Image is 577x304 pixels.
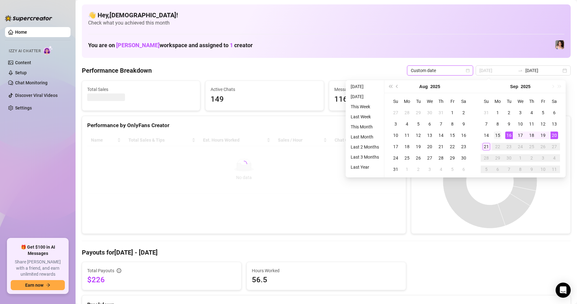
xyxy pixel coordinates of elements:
[348,133,382,141] li: Last Month
[401,130,413,141] td: 2025-08-11
[481,164,492,175] td: 2025-10-05
[537,107,549,118] td: 2025-09-05
[556,283,571,298] div: Open Intercom Messenger
[494,166,501,173] div: 6
[537,130,549,141] td: 2025-09-19
[460,166,467,173] div: 6
[348,153,382,161] li: Last 3 Months
[492,118,503,130] td: 2025-09-08
[528,120,535,128] div: 11
[390,107,401,118] td: 2025-07-27
[447,152,458,164] td: 2025-08-29
[528,166,535,173] div: 9
[390,164,401,175] td: 2025-08-31
[390,152,401,164] td: 2025-08-24
[458,107,469,118] td: 2025-08-02
[424,130,435,141] td: 2025-08-13
[435,164,447,175] td: 2025-09-04
[424,107,435,118] td: 2025-07-30
[528,154,535,162] div: 2
[435,118,447,130] td: 2025-08-07
[15,93,58,98] a: Discover Viral Videos
[537,141,549,152] td: 2025-09-26
[460,120,467,128] div: 9
[517,143,524,150] div: 24
[252,275,401,285] span: 56.5
[505,120,513,128] div: 9
[394,80,401,93] button: Previous month (PageUp)
[392,166,399,173] div: 31
[515,130,526,141] td: 2025-09-17
[413,96,424,107] th: Tu
[390,96,401,107] th: Su
[525,67,561,74] input: End date
[437,132,445,139] div: 14
[492,130,503,141] td: 2025-09-15
[415,120,422,128] div: 5
[392,109,399,116] div: 27
[88,42,253,49] h1: You are on workspace and assigned to creator
[447,118,458,130] td: 2025-08-08
[401,118,413,130] td: 2025-08-04
[479,67,515,74] input: Start date
[492,107,503,118] td: 2025-09-01
[413,141,424,152] td: 2025-08-19
[503,118,515,130] td: 2025-09-09
[503,130,515,141] td: 2025-09-16
[549,141,560,152] td: 2025-09-27
[460,132,467,139] div: 16
[537,164,549,175] td: 2025-10-10
[87,267,114,274] span: Total Payouts
[481,152,492,164] td: 2025-09-28
[390,141,401,152] td: 2025-08-17
[415,143,422,150] div: 19
[492,164,503,175] td: 2025-10-06
[403,143,411,150] div: 18
[551,143,558,150] div: 27
[449,154,456,162] div: 29
[413,164,424,175] td: 2025-09-02
[415,166,422,173] div: 2
[348,83,382,90] li: [DATE]
[415,109,422,116] div: 29
[230,42,233,48] span: 1
[392,154,399,162] div: 24
[424,96,435,107] th: We
[517,154,524,162] div: 1
[483,109,490,116] div: 31
[517,132,524,139] div: 17
[401,164,413,175] td: 2025-09-01
[403,166,411,173] div: 1
[494,109,501,116] div: 1
[505,166,513,173] div: 7
[348,163,382,171] li: Last Year
[348,143,382,151] li: Last 2 Months
[539,154,547,162] div: 3
[430,80,440,93] button: Choose a year
[88,20,564,26] span: Check what you achieved this month
[537,152,549,164] td: 2025-10-03
[481,130,492,141] td: 2025-09-14
[11,280,65,290] button: Earn nowarrow-right
[503,141,515,152] td: 2025-09-23
[403,120,411,128] div: 4
[392,143,399,150] div: 17
[458,152,469,164] td: 2025-08-30
[116,42,160,48] span: [PERSON_NAME]
[211,86,318,93] span: Active Chats
[551,132,558,139] div: 20
[549,118,560,130] td: 2025-09-13
[537,118,549,130] td: 2025-09-12
[481,107,492,118] td: 2025-08-31
[551,154,558,162] div: 4
[15,80,48,85] a: Chat Monitoring
[515,107,526,118] td: 2025-09-03
[403,132,411,139] div: 11
[460,154,467,162] div: 30
[526,107,537,118] td: 2025-09-04
[413,118,424,130] td: 2025-08-05
[526,141,537,152] td: 2025-09-25
[424,152,435,164] td: 2025-08-27
[539,143,547,150] div: 26
[481,96,492,107] th: Su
